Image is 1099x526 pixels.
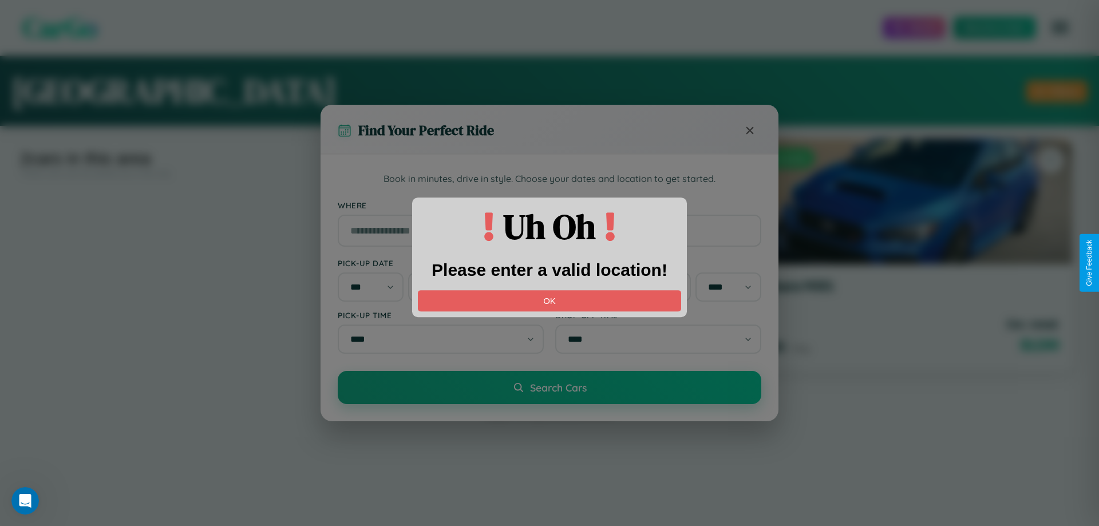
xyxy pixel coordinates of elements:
label: Where [338,200,761,210]
label: Drop-off Time [555,310,761,320]
h3: Find Your Perfect Ride [358,121,494,140]
span: Search Cars [530,381,587,394]
label: Pick-up Time [338,310,544,320]
p: Book in minutes, drive in style. Choose your dates and location to get started. [338,172,761,187]
label: Pick-up Date [338,258,544,268]
label: Drop-off Date [555,258,761,268]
